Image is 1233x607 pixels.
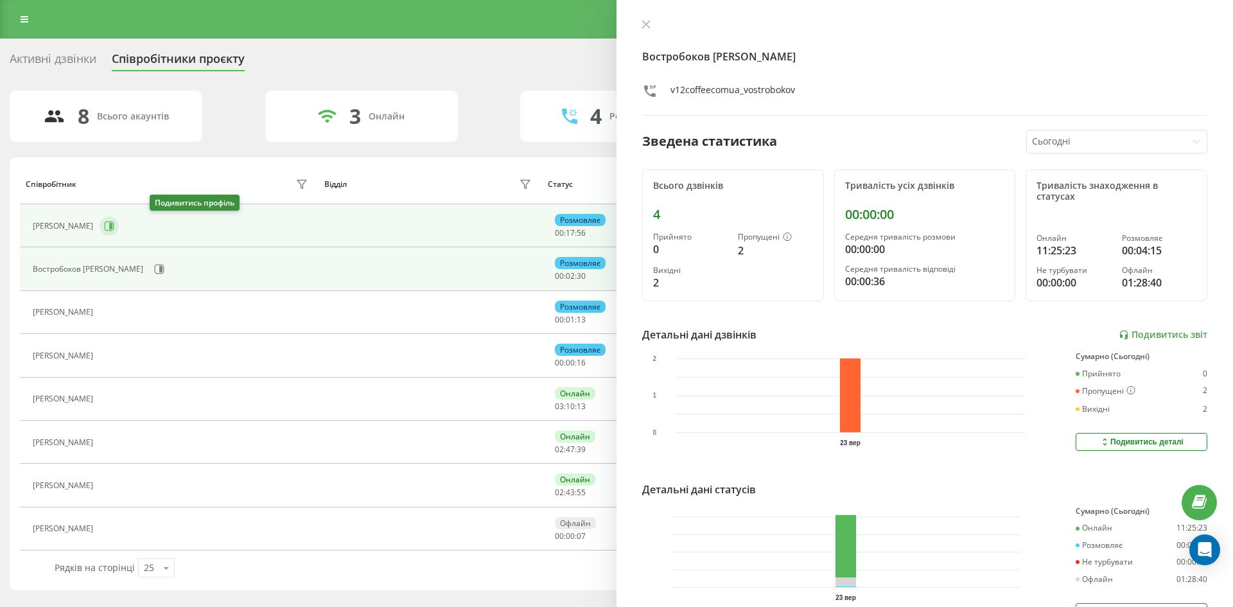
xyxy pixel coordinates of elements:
span: 02 [555,487,564,498]
div: Тривалість усіх дзвінків [845,180,1005,191]
div: Вихідні [1076,405,1110,414]
div: Пропущені [738,233,812,243]
div: Розмовляє [555,257,606,269]
div: Онлайн [555,387,595,400]
div: Середня тривалість відповіді [845,265,1005,274]
span: 00 [555,227,564,238]
div: Офлайн [1122,266,1196,275]
text: 2 [652,355,656,362]
div: Відділ [324,180,347,189]
span: 56 [577,227,586,238]
div: : : [555,488,586,497]
div: Співробітники проєкту [112,52,245,72]
span: 30 [577,270,586,281]
div: Онлайн [1076,523,1112,532]
div: Розмовляє [1076,541,1123,550]
span: 00 [555,357,564,368]
div: Вихідні [653,266,728,275]
span: 43 [566,487,575,498]
div: 2 [738,243,812,258]
div: Онлайн [555,473,595,486]
span: 13 [577,314,586,325]
div: Розмовляють [609,111,672,122]
a: Подивитись звіт [1119,330,1207,340]
span: 17 [566,227,575,238]
span: 00 [566,531,575,541]
div: Всього акаунтів [97,111,169,122]
div: Офлайн [1076,575,1113,584]
div: Не турбувати [1036,266,1111,275]
div: 00:00:00 [1036,275,1111,290]
span: 16 [577,357,586,368]
div: : : [555,272,586,281]
div: 2 [1203,405,1207,414]
div: 0 [653,242,728,257]
div: [PERSON_NAME] [33,394,96,403]
div: 00:00:00 [1176,558,1207,567]
div: [PERSON_NAME] [33,351,96,360]
div: [PERSON_NAME] [33,524,96,533]
div: Розмовляє [555,301,606,313]
button: Подивитись деталі [1076,433,1207,451]
div: Сумарно (Сьогодні) [1076,507,1207,516]
text: 23 вер [835,594,856,601]
div: 25 [144,561,154,574]
div: 00:00:00 [845,242,1005,257]
div: 00:00:36 [845,274,1005,289]
div: Зведена статистика [642,132,777,151]
div: [PERSON_NAME] [33,481,96,490]
div: 3 [349,104,361,128]
span: 00 [555,270,564,281]
div: : : [555,445,586,454]
div: Подивитись профіль [150,195,240,211]
div: Всього дзвінків [653,180,813,191]
div: Детальні дані дзвінків [642,327,756,342]
div: Офлайн [555,517,596,529]
div: Тривалість знаходження в статусах [1036,180,1196,202]
div: [PERSON_NAME] [33,308,96,317]
div: Розмовляє [555,344,606,356]
div: Прийнято [653,233,728,242]
div: Співробітник [26,180,76,189]
div: : : [555,358,586,367]
div: Подивитись деталі [1099,437,1184,447]
span: 00 [566,357,575,368]
h4: Востробоков [PERSON_NAME] [642,49,1207,64]
div: 00:00:00 [845,207,1005,222]
span: 00 [555,531,564,541]
div: : : [555,532,586,541]
div: Розмовляє [1122,234,1196,243]
div: Статус [548,180,573,189]
div: Розмовляє [555,214,606,226]
div: 11:25:23 [1036,243,1111,258]
div: 01:28:40 [1176,575,1207,584]
div: 0 [1203,369,1207,378]
span: 39 [577,444,586,455]
text: 0 [652,429,656,436]
div: [PERSON_NAME] [33,438,96,447]
span: Рядків на сторінці [55,561,135,574]
div: 11:25:23 [1176,523,1207,532]
span: 13 [577,401,586,412]
div: 00:04:15 [1176,541,1207,550]
div: 01:28:40 [1122,275,1196,290]
div: Онлайн [1036,234,1111,243]
div: Сумарно (Сьогодні) [1076,352,1207,361]
div: Середня тривалість розмови [845,233,1005,242]
div: Пропущені [1076,386,1135,396]
div: Онлайн [555,430,595,443]
span: 01 [566,314,575,325]
span: 47 [566,444,575,455]
span: 03 [555,401,564,412]
div: Прийнято [1076,369,1121,378]
span: 55 [577,487,586,498]
div: Онлайн [369,111,405,122]
span: 02 [566,270,575,281]
span: 00 [555,314,564,325]
div: Детальні дані статусів [642,482,756,497]
div: 4 [590,104,602,128]
div: 8 [78,104,89,128]
span: 07 [577,531,586,541]
text: 23 вер [840,439,861,446]
span: 10 [566,401,575,412]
